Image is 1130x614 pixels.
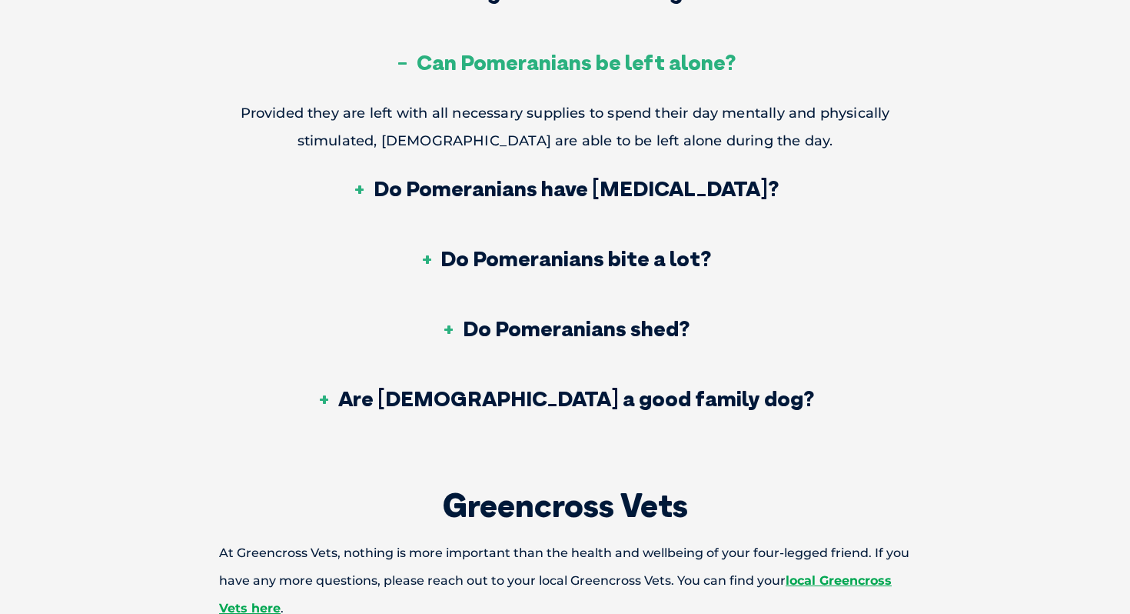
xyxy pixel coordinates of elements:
h2: Greencross Vets [165,489,965,522]
p: Provided they are left with all necessary supplies to spend their day mentally and physically sti... [241,99,890,155]
h3: Can Pomeranians be left alone? [395,52,736,73]
h3: Do Pomeranians bite a lot? [419,248,711,269]
h3: Are [DEMOGRAPHIC_DATA] a good family dog? [317,388,814,409]
h3: Do Pomeranians have [MEDICAL_DATA]? [352,178,779,199]
h3: Do Pomeranians shed? [441,318,690,339]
